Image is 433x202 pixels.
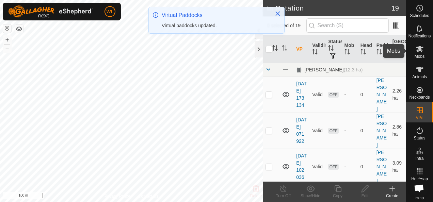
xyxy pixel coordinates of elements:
a: [DATE] 173134 [296,81,307,108]
th: Validity [309,35,325,63]
span: 19 [391,3,399,13]
span: OFF [328,92,338,98]
span: Mobs [415,54,424,58]
button: – [3,45,11,53]
a: [PERSON_NAME] [376,78,387,112]
div: - [344,127,355,134]
h2: In Rotation [267,4,391,12]
button: Close [273,9,283,18]
p-sorticon: Activate to sort [272,46,278,52]
span: Animals [412,75,427,79]
button: Map Layers [15,25,23,33]
th: Paddock [374,35,390,63]
td: Valid [309,77,325,113]
p-sorticon: Activate to sort [328,46,334,52]
td: 2.86 ha [390,113,406,149]
a: [DATE] 071922 [296,117,307,144]
div: Create [379,193,406,199]
a: Privacy Policy [105,193,130,199]
th: VP [293,35,309,63]
span: Status [414,136,425,140]
input: Search (S) [306,18,389,33]
td: Valid [309,113,325,149]
span: Notifications [408,34,431,38]
div: Copy [324,193,351,199]
div: Turn Off [270,193,297,199]
span: Heatmap [411,177,428,181]
div: Show/Hide [297,193,324,199]
a: [DATE] 102036 [296,153,307,180]
th: Mob [342,35,358,63]
td: 3.09 ha [390,149,406,185]
p-sorticon: Activate to sort [392,53,398,59]
td: Valid [309,149,325,185]
div: Virtual Paddocks [162,11,268,19]
p-sorticon: Activate to sort [376,50,382,55]
td: 0 [358,77,374,113]
span: VPs [416,116,423,120]
span: Neckbands [409,95,430,99]
th: Status [325,35,341,63]
span: Infra [415,156,423,161]
span: OFF [328,164,338,170]
td: 0 [358,113,374,149]
p-sorticon: Activate to sort [312,50,318,55]
span: Schedules [410,14,429,18]
div: Open chat [410,179,428,197]
span: Help [415,196,424,200]
div: Edit [351,193,379,199]
p-sorticon: Activate to sort [344,50,350,55]
div: Virtual paddocks updated. [162,22,268,29]
a: [PERSON_NAME] [376,114,387,148]
div: - [344,91,355,98]
p-sorticon: Activate to sort [282,46,287,52]
span: 0 selected of 19 [267,22,306,29]
div: - [344,163,355,170]
button: + [3,36,11,44]
td: 2.26 ha [390,77,406,113]
th: Head [358,35,374,63]
span: (12.3 ha) [343,67,363,72]
img: Gallagher Logo [8,5,93,18]
a: Contact Us [138,193,158,199]
td: 0 [358,149,374,185]
button: Reset Map [3,24,11,33]
div: [PERSON_NAME] [296,67,363,73]
th: [GEOGRAPHIC_DATA] Area [390,35,406,63]
p-sorticon: Activate to sort [360,50,366,55]
span: OFF [328,128,338,134]
a: [PERSON_NAME] [376,150,387,184]
span: WL [107,8,114,15]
